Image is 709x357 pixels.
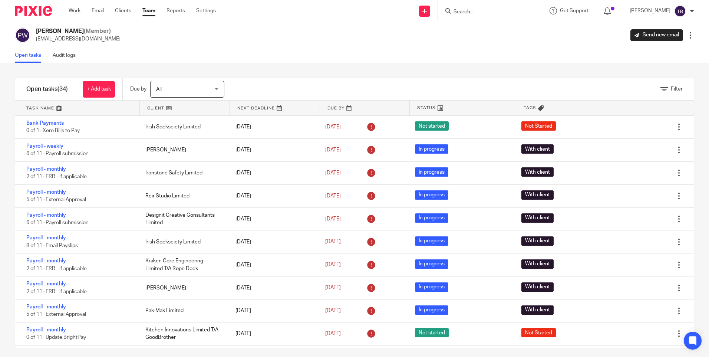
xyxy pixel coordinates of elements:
[325,262,341,268] span: [DATE]
[138,322,228,345] div: Kitchen Innovations Limited T/A GoodBrother
[671,86,683,92] span: Filter
[36,35,121,43] p: [EMAIL_ADDRESS][DOMAIN_NAME]
[630,7,670,14] p: [PERSON_NAME]
[26,335,86,340] span: 0 of 11 · Update BrightPay
[521,282,554,292] span: With client
[166,7,185,14] a: Reports
[560,8,588,13] span: Get Support
[521,236,554,246] span: With client
[521,167,554,177] span: With client
[453,9,520,16] input: Search
[415,167,448,177] span: In progress
[415,121,449,131] span: Not started
[415,328,449,337] span: Not started
[524,105,536,111] span: Tags
[325,331,341,336] span: [DATE]
[674,5,686,17] img: svg%3E
[415,259,448,269] span: In progress
[15,27,30,43] img: svg%3E
[69,7,80,14] a: Work
[115,7,131,14] a: Clients
[156,87,162,92] span: All
[415,236,448,246] span: In progress
[325,193,341,199] span: [DATE]
[415,282,448,292] span: In progress
[26,235,66,240] a: Payroll - monthly
[325,147,341,153] span: [DATE]
[521,190,554,200] span: With client
[26,243,78,248] span: 8 of 11 · Email Payslips
[26,327,66,333] a: Payroll - monthly
[142,7,155,14] a: Team
[325,216,341,222] span: [DATE]
[228,281,318,295] div: [DATE]
[26,266,87,271] span: 2 of 11 · ERR - if applicable
[138,208,228,230] div: Designit Creative Consultants Limited
[521,213,554,223] span: With client
[26,258,66,263] a: Payroll - monthly
[26,213,66,218] a: Payroll - monthly
[26,144,63,149] a: Payroll - weekly
[138,235,228,249] div: Irish Socksciety Limited
[630,29,683,41] a: Send new email
[325,124,341,130] span: [DATE]
[26,174,87,179] span: 2 of 11 · ERR - if applicable
[415,144,448,154] span: In progress
[228,212,318,226] div: [DATE]
[138,303,228,318] div: Pak-Mak Limited
[26,167,66,172] a: Payroll - monthly
[138,166,228,180] div: Ironstone Safety Limited
[228,143,318,157] div: [DATE]
[57,86,68,92] span: (34)
[26,190,66,195] a: Payroll - monthly
[325,239,341,245] span: [DATE]
[53,48,81,63] a: Audit logs
[138,281,228,295] div: [PERSON_NAME]
[228,303,318,318] div: [DATE]
[138,143,228,157] div: [PERSON_NAME]
[138,119,228,134] div: Irish Socksciety Limited
[228,119,318,134] div: [DATE]
[196,7,216,14] a: Settings
[138,253,228,276] div: Kraken Core Engineering Limited T/A Rope Dock
[84,28,111,34] span: (Member)
[26,220,89,225] span: 6 of 11 · Payroll submission
[521,259,554,269] span: With client
[26,304,66,309] a: Payroll - monthly
[15,48,47,63] a: Open tasks
[26,151,89,156] span: 6 of 11 · Payroll submission
[228,166,318,180] div: [DATE]
[228,326,318,341] div: [DATE]
[521,121,556,131] span: Not Started
[521,305,554,315] span: With client
[138,189,228,203] div: Reir Studio Limited
[83,81,115,98] a: + Add task
[26,121,64,126] a: Bank Payments
[417,105,436,111] span: Status
[325,170,341,176] span: [DATE]
[26,312,86,317] span: 5 of 11 · External Approval
[325,308,341,313] span: [DATE]
[26,85,68,93] h1: Open tasks
[15,6,52,16] img: Pixie
[325,285,341,290] span: [DATE]
[36,27,121,35] h2: [PERSON_NAME]
[26,281,66,286] a: Payroll - monthly
[228,189,318,203] div: [DATE]
[92,7,104,14] a: Email
[228,258,318,272] div: [DATE]
[521,328,556,337] span: Not Started
[521,144,554,154] span: With client
[26,197,86,202] span: 5 of 11 · External Approval
[26,128,80,134] span: 0 of 1 · Xero Bills to Pay
[415,305,448,315] span: In progress
[26,289,87,294] span: 2 of 11 · ERR - if applicable
[228,235,318,249] div: [DATE]
[415,190,448,200] span: In progress
[130,85,146,93] p: Due by
[415,213,448,223] span: In progress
